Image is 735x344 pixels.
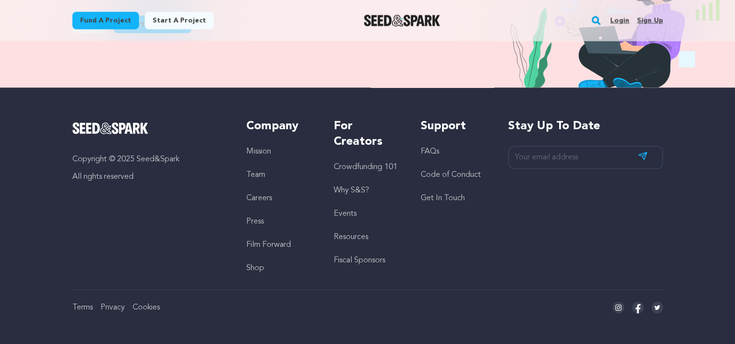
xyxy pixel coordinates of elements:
[334,163,397,171] a: Crowdfunding 101
[246,119,314,134] h5: Company
[246,241,291,249] a: Film Forward
[364,15,440,26] img: Seed&Spark Logo Dark Mode
[508,119,663,134] h5: Stay up to date
[246,218,264,225] a: Press
[334,257,385,264] a: Fiscal Sponsors
[246,148,271,155] a: Mission
[508,146,663,170] input: Your email address
[421,194,465,202] a: Get In Touch
[246,264,264,272] a: Shop
[334,210,357,218] a: Events
[334,233,368,241] a: Resources
[72,304,93,311] a: Terms
[610,13,629,28] a: Login
[246,171,265,179] a: Team
[364,15,440,26] a: Seed&Spark Homepage
[72,12,139,29] a: Fund a project
[72,171,227,183] p: All rights reserved
[334,187,369,194] a: Why S&S?
[101,304,125,311] a: Privacy
[145,12,214,29] a: Start a project
[421,148,439,155] a: FAQs
[72,154,227,165] p: Copyright © 2025 Seed&Spark
[334,119,401,150] h5: For Creators
[72,122,227,134] a: Seed&Spark Homepage
[637,13,663,28] a: Sign up
[72,122,149,134] img: Seed&Spark Logo
[421,171,481,179] a: Code of Conduct
[133,304,160,311] a: Cookies
[246,194,272,202] a: Careers
[421,119,488,134] h5: Support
